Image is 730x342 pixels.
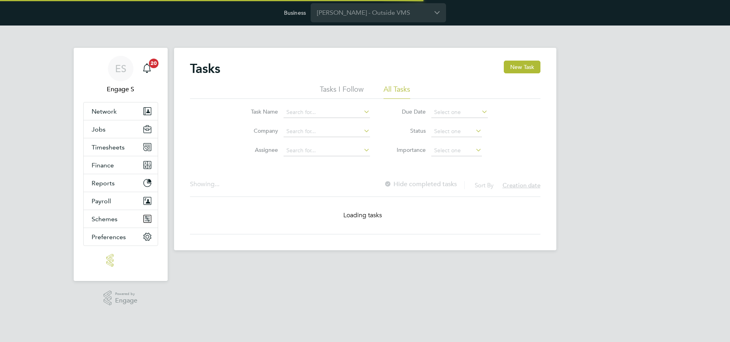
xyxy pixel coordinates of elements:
a: Go to home page [83,254,158,267]
button: Reports [84,174,158,192]
span: Finance [92,161,114,169]
label: Due Date [390,108,426,115]
span: Creation date [503,181,540,189]
label: Hide completed tasks [384,180,457,188]
label: Business [284,9,306,16]
span: Jobs [92,126,106,133]
label: Status [390,127,426,134]
button: Timesheets [84,138,158,156]
label: Task Name [242,108,278,115]
label: Assignee [242,146,278,153]
button: Jobs [84,120,158,138]
button: Finance [84,156,158,174]
input: Select one [431,107,488,118]
input: Search for... [284,145,370,156]
span: ... [215,180,219,188]
span: 20 [149,59,159,68]
span: Loading tasks [343,211,383,219]
span: Preferences [92,233,126,241]
label: Company [242,127,278,134]
label: Importance [390,146,426,153]
li: All Tasks [384,85,410,99]
button: Preferences [84,228,158,246]
a: ESEngage S [83,56,158,94]
input: Select one [431,145,482,156]
h2: Tasks [190,61,220,77]
span: Network [92,108,117,115]
li: Tasks I Follow [320,85,364,99]
nav: Main navigation [74,48,168,281]
input: Search for... [284,107,370,118]
input: Search for... [284,126,370,137]
span: ES [115,63,126,74]
a: Powered byEngage [104,291,137,306]
img: engage-logo-retina.png [106,254,135,267]
a: 20 [139,56,155,81]
span: Engage [115,297,137,304]
button: Payroll [84,192,158,210]
span: Payroll [92,197,111,205]
label: Sort By [475,181,493,189]
span: Engage S [83,85,158,94]
span: Reports [92,179,115,187]
button: New Task [504,61,540,73]
span: Powered by [115,291,137,297]
input: Select one [431,126,482,137]
span: Timesheets [92,143,125,151]
button: Network [84,102,158,120]
button: Schemes [84,210,158,228]
span: Schemes [92,215,117,223]
div: Showing [190,180,221,189]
